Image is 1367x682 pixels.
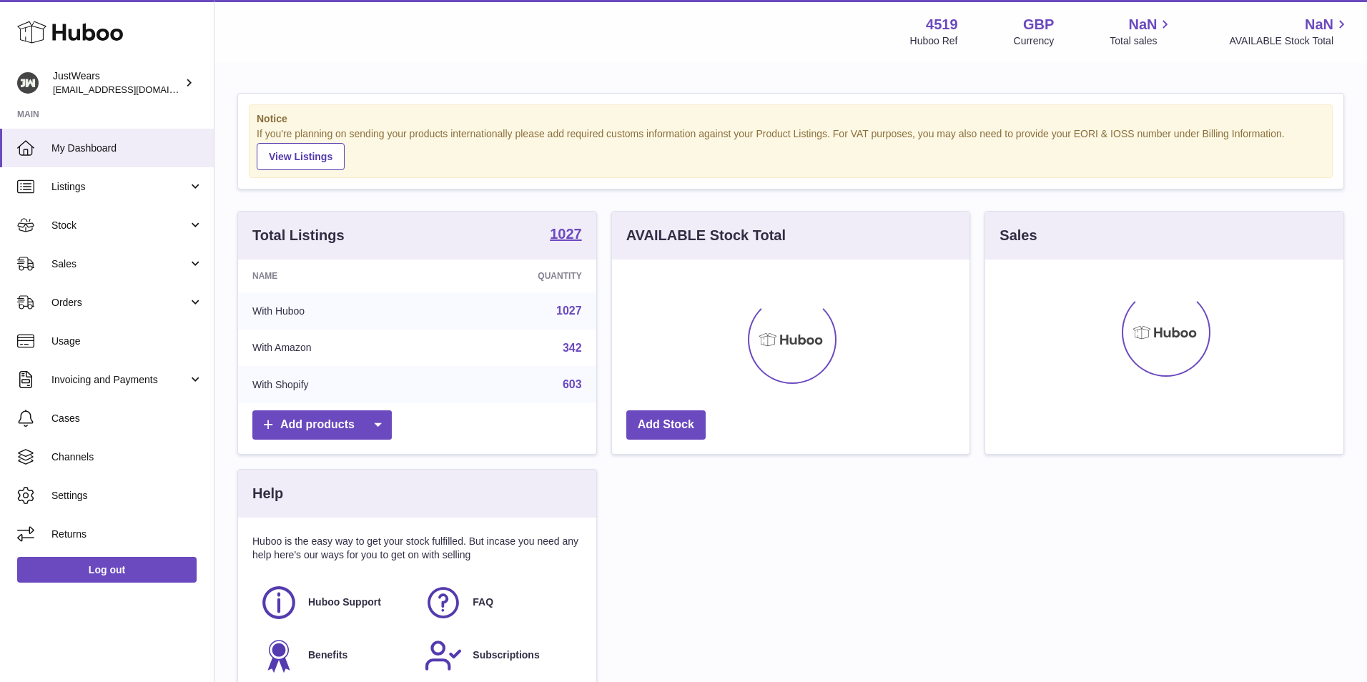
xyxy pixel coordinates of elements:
a: FAQ [424,583,574,622]
a: NaN AVAILABLE Stock Total [1229,15,1350,48]
a: Subscriptions [424,636,574,675]
span: Invoicing and Payments [51,373,188,387]
a: Log out [17,557,197,583]
a: NaN Total sales [1110,15,1173,48]
span: Sales [51,257,188,271]
a: 1027 [556,305,582,317]
strong: GBP [1023,15,1054,34]
span: [EMAIL_ADDRESS][DOMAIN_NAME] [53,84,210,95]
span: Total sales [1110,34,1173,48]
td: With Amazon [238,330,434,367]
strong: Notice [257,112,1325,126]
div: JustWears [53,69,182,97]
span: NaN [1128,15,1157,34]
strong: 4519 [926,15,958,34]
td: With Shopify [238,366,434,403]
span: Subscriptions [473,648,539,662]
span: Returns [51,528,203,541]
h3: AVAILABLE Stock Total [626,226,786,245]
h3: Sales [1000,226,1037,245]
a: Add products [252,410,392,440]
span: Usage [51,335,203,348]
a: 1027 [550,227,582,244]
a: 342 [563,342,582,354]
th: Quantity [434,260,596,292]
div: If you're planning on sending your products internationally please add required customs informati... [257,127,1325,170]
span: Stock [51,219,188,232]
a: Benefits [260,636,410,675]
span: Channels [51,450,203,464]
strong: 1027 [550,227,582,241]
span: NaN [1305,15,1333,34]
span: Benefits [308,648,347,662]
div: Currency [1014,34,1055,48]
span: FAQ [473,595,493,609]
h3: Help [252,484,283,503]
span: Settings [51,489,203,503]
a: Add Stock [626,410,706,440]
h3: Total Listings [252,226,345,245]
p: Huboo is the easy way to get your stock fulfilled. But incase you need any help here's our ways f... [252,535,582,562]
td: With Huboo [238,292,434,330]
a: 603 [563,378,582,390]
span: Cases [51,412,203,425]
div: Huboo Ref [910,34,958,48]
span: Huboo Support [308,595,381,609]
span: Listings [51,180,188,194]
span: AVAILABLE Stock Total [1229,34,1350,48]
span: My Dashboard [51,142,203,155]
a: View Listings [257,143,345,170]
img: internalAdmin-4519@internal.huboo.com [17,72,39,94]
a: Huboo Support [260,583,410,622]
th: Name [238,260,434,292]
span: Orders [51,296,188,310]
